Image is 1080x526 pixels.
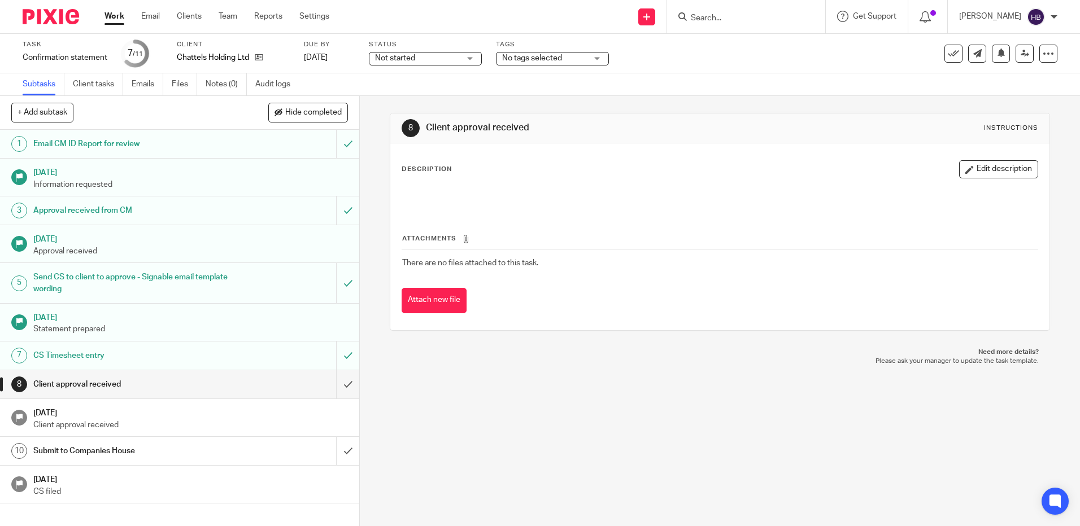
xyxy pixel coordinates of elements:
[304,54,328,62] span: [DATE]
[33,164,349,178] h1: [DATE]
[33,405,349,419] h1: [DATE]
[11,376,27,392] div: 8
[496,40,609,49] label: Tags
[304,40,355,49] label: Due by
[11,203,27,218] div: 3
[177,40,290,49] label: Client
[172,73,197,95] a: Files
[11,443,27,459] div: 10
[11,275,27,291] div: 5
[23,73,64,95] a: Subtasks
[402,235,456,242] span: Attachments
[23,9,79,24] img: Pixie
[128,47,143,60] div: 7
[959,11,1021,22] p: [PERSON_NAME]
[299,11,329,22] a: Settings
[402,259,538,267] span: There are no files attached to this task.
[402,119,420,137] div: 8
[285,108,342,117] span: Hide completed
[11,103,73,122] button: + Add subtask
[206,73,247,95] a: Notes (0)
[1027,8,1045,26] img: svg%3E
[132,73,163,95] a: Emails
[401,348,1038,357] p: Need more details?
[375,54,415,62] span: Not started
[33,231,349,245] h1: [DATE]
[177,52,249,63] p: Chattels Holding Ltd
[401,357,1038,366] p: Please ask your manager to update the task template.
[11,136,27,152] div: 1
[104,11,124,22] a: Work
[23,40,107,49] label: Task
[426,122,744,134] h1: Client approval received
[33,486,349,497] p: CS filed
[502,54,562,62] span: No tags selected
[33,323,349,335] p: Statement prepared
[33,309,349,323] h1: [DATE]
[984,124,1038,133] div: Instructions
[33,135,228,152] h1: Email CM ID Report for review
[959,160,1038,178] button: Edit description
[11,348,27,363] div: 7
[33,376,228,393] h1: Client approval received
[23,52,107,63] div: Confirmation statement
[177,11,202,22] a: Clients
[33,442,228,459] h1: Submit to Companies House
[690,14,791,24] input: Search
[853,12,896,20] span: Get Support
[33,179,349,190] p: Information requested
[402,165,452,174] p: Description
[33,269,228,297] h1: Send CS to client to approve - Signable email template wording
[219,11,237,22] a: Team
[369,40,482,49] label: Status
[73,73,123,95] a: Client tasks
[33,246,349,257] p: Approval received
[255,73,299,95] a: Audit logs
[141,11,160,22] a: Email
[33,202,228,219] h1: Approval received from CM
[33,471,349,485] h1: [DATE]
[254,11,282,22] a: Reports
[402,288,467,313] button: Attach new file
[268,103,348,122] button: Hide completed
[33,347,228,364] h1: CS Timesheet entry
[133,51,143,57] small: /11
[33,419,349,431] p: Client approval received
